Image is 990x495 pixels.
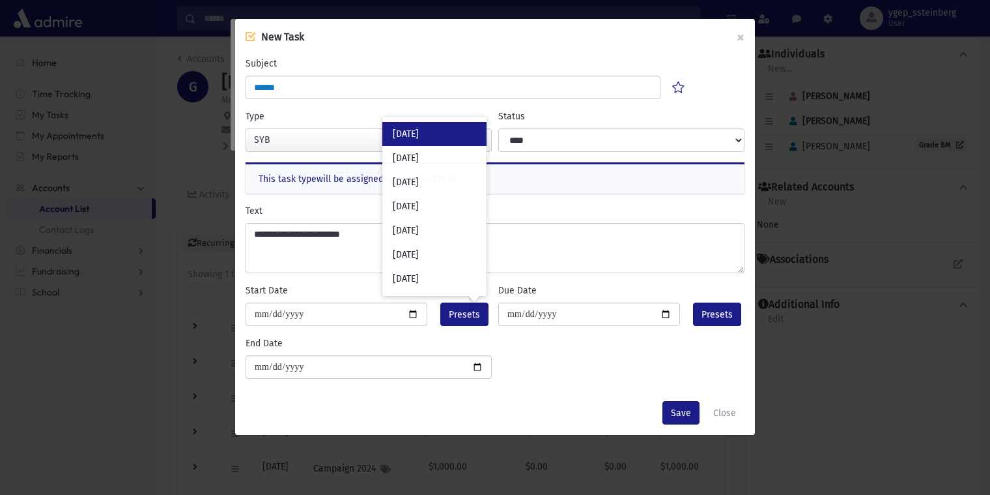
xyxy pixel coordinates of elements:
div: [DATE] [382,267,487,291]
label: Subject [246,57,277,70]
label: Start Date [246,284,288,297]
div: [DATE] [382,243,487,267]
label: Text [246,204,262,218]
span: New Task [261,31,304,43]
span: Presets [701,308,733,322]
button: Save [662,401,700,425]
label: End Date [246,337,283,350]
div: SYB [254,133,473,147]
button: Presets [693,303,741,326]
div: [DATE] [382,218,487,243]
div: [DATE] [382,146,487,170]
label: Status [498,110,525,123]
div: [DATE] [382,194,487,218]
label: Type [246,110,264,123]
button: SYB [246,128,492,152]
label: Due Date [498,284,537,297]
span: will be assigned to user . [317,173,457,185]
div: [DATE] [382,170,487,194]
span: Presets [449,308,480,322]
button: Presets [440,303,488,326]
button: × [726,19,755,55]
button: Close [705,401,744,425]
div: [DATE] [382,122,487,146]
div: This task type [246,162,744,194]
